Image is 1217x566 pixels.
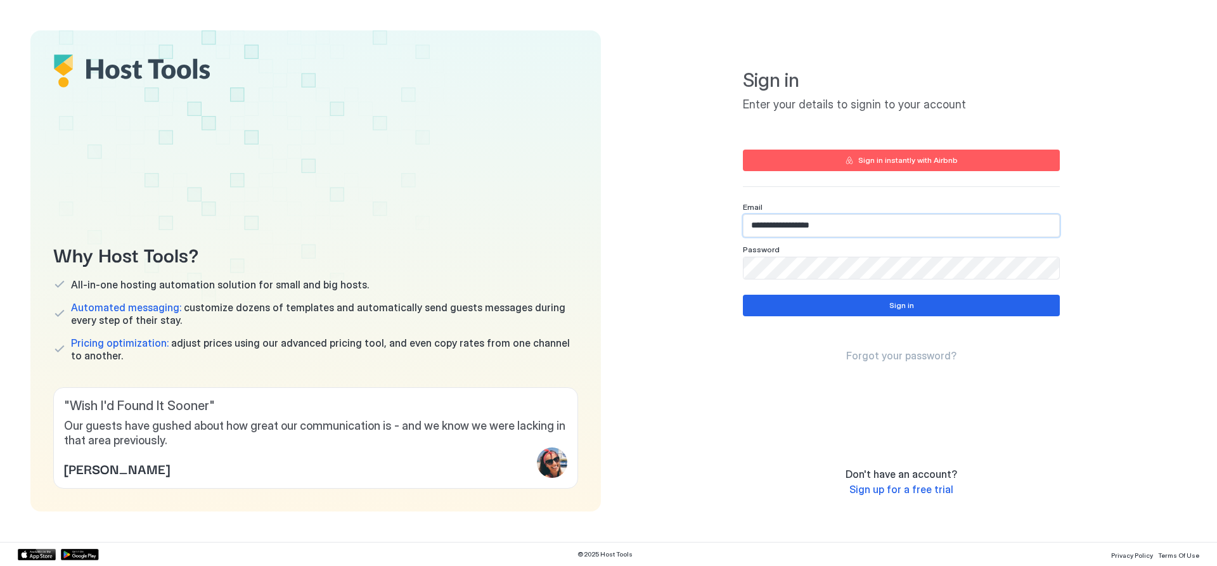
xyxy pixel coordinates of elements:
span: customize dozens of templates and automatically send guests messages during every step of their s... [71,301,578,326]
button: Sign in instantly with Airbnb [743,150,1060,171]
div: Sign in [889,300,914,311]
span: Sign in [743,68,1060,93]
span: Why Host Tools? [53,240,578,268]
iframe: Intercom live chat [13,523,43,553]
span: " Wish I'd Found It Sooner " [64,398,567,414]
span: All-in-one hosting automation solution for small and big hosts. [71,278,369,291]
button: Sign in [743,295,1060,316]
input: Input Field [744,215,1059,236]
span: Forgot your password? [846,349,956,362]
span: Enter your details to signin to your account [743,98,1060,112]
a: App Store [18,549,56,560]
span: Automated messaging: [71,301,181,314]
span: Our guests have gushed about how great our communication is - and we know we were lacking in that... [64,419,567,447]
a: Privacy Policy [1111,548,1153,561]
span: Privacy Policy [1111,551,1153,559]
span: [PERSON_NAME] [64,459,170,478]
span: Don't have an account? [846,468,957,480]
a: Sign up for a free trial [849,483,953,496]
input: Input Field [744,257,1059,279]
span: adjust prices using our advanced pricing tool, and even copy rates from one channel to another. [71,337,578,362]
a: Google Play Store [61,549,99,560]
span: Password [743,245,780,254]
span: Terms Of Use [1158,551,1199,559]
a: Terms Of Use [1158,548,1199,561]
div: profile [537,447,567,478]
span: Email [743,202,763,212]
span: © 2025 Host Tools [577,550,633,558]
span: Pricing optimization: [71,337,169,349]
div: Sign in instantly with Airbnb [858,155,958,166]
a: Forgot your password? [846,349,956,363]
